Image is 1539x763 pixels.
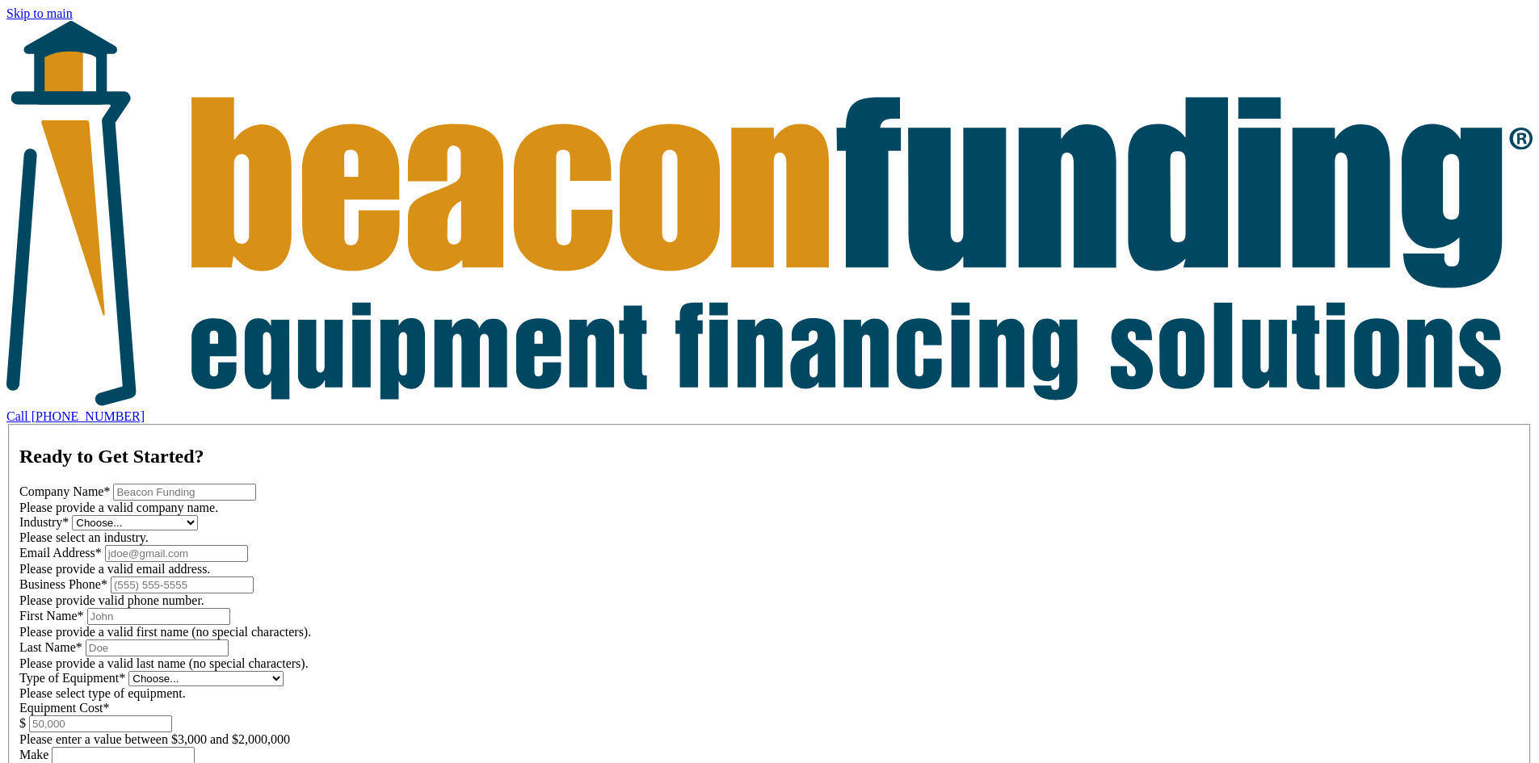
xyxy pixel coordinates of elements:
div: Please provide a valid company name. [19,501,1520,515]
input: jdoe@gmail.com [105,545,248,562]
label: Company Name* [19,484,110,498]
input: Beacon Funding [113,484,256,501]
input: John [87,608,230,625]
div: Please provide valid phone number. [19,593,1520,608]
label: First Name* [19,609,84,623]
a: Skip to main [6,6,73,20]
label: Industry* [19,515,69,529]
div: Please enter a value between $3,000 and $2,000,000 [19,732,1520,747]
a: Call [PHONE_NUMBER] [6,409,145,423]
img: Beacon Funding Corporation logo [6,21,1533,406]
input: 50,000 [29,715,172,732]
div: Please provide a valid first name (no special characters). [19,625,1520,639]
label: Type of Equipment* [19,671,125,685]
label: Make [19,748,48,761]
div: Please provide a valid email address. [19,562,1520,576]
div: Please select type of equipment. [19,686,1520,701]
span: $ [19,716,26,730]
label: Business Phone* [19,577,107,591]
h2: Ready to Get Started? [19,446,1520,467]
div: Please select an industry. [19,530,1520,545]
input: (555) 555-5555 [111,576,254,593]
input: Doe [86,639,229,656]
div: Please provide a valid last name (no special characters). [19,656,1520,671]
label: Equipment Cost* [19,701,110,715]
label: Last Name* [19,640,82,654]
label: Email Address* [19,546,102,560]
